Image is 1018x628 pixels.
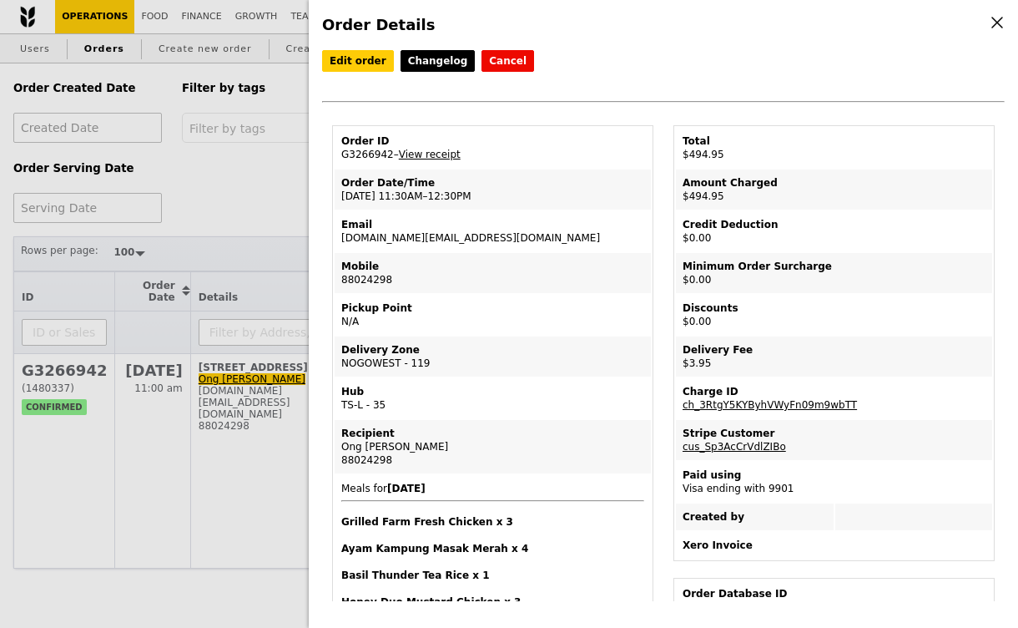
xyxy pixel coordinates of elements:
div: Order Date/Time [341,176,644,190]
div: Credit Deduction [683,218,985,231]
span: – [394,149,399,160]
a: ch_3RtgY5KYByhVWyFn09m9wbTT [683,399,857,411]
div: Paid using [683,468,985,482]
div: Total [683,134,985,148]
div: Xero Invoice [683,539,985,552]
div: Stripe Customer [683,427,985,440]
td: NOGOWEST - 119 [335,337,651,377]
a: View receipt [399,149,461,160]
h4: Honey Duo Mustard Chicken x 3 [341,595,644,609]
td: 1480337 [676,580,992,620]
div: Recipient [341,427,644,440]
div: Created by [683,510,827,524]
div: Minimum Order Surcharge [683,260,985,273]
span: Order Details [322,16,435,33]
div: 88024298 [341,453,644,467]
div: Amount Charged [683,176,985,190]
div: Pickup Point [341,301,644,315]
div: Ong [PERSON_NAME] [341,440,644,453]
h4: Ayam Kampung Masak Merah x 4 [341,542,644,555]
td: $3.95 [676,337,992,377]
td: $494.95 [676,128,992,168]
div: Delivery Zone [341,343,644,357]
div: Charge ID [683,385,985,398]
td: N/A [335,295,651,335]
a: Changelog [401,50,476,72]
td: $0.00 [676,211,992,251]
h4: Grilled Farm Fresh Chicken x 3 [341,515,644,529]
td: Visa ending with 9901 [676,462,992,502]
td: [DATE] 11:30AM–12:30PM [335,170,651,210]
div: Delivery Fee [683,343,985,357]
h4: Basil Thunder Tea Rice x 1 [341,569,644,582]
td: $494.95 [676,170,992,210]
td: TS-L - 35 [335,378,651,418]
td: [DOMAIN_NAME][EMAIL_ADDRESS][DOMAIN_NAME] [335,211,651,251]
td: $0.00 [676,253,992,293]
div: Order ID [341,134,644,148]
div: Order Database ID [683,587,985,600]
a: Edit order [322,50,394,72]
td: G3266942 [335,128,651,168]
div: Email [341,218,644,231]
div: Discounts [683,301,985,315]
td: 88024298 [335,253,651,293]
div: Hub [341,385,644,398]
a: cus_Sp3AcCrVdlZIBo [683,441,786,453]
button: Cancel [481,50,534,72]
div: Mobile [341,260,644,273]
td: $0.00 [676,295,992,335]
b: [DATE] [387,483,426,494]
